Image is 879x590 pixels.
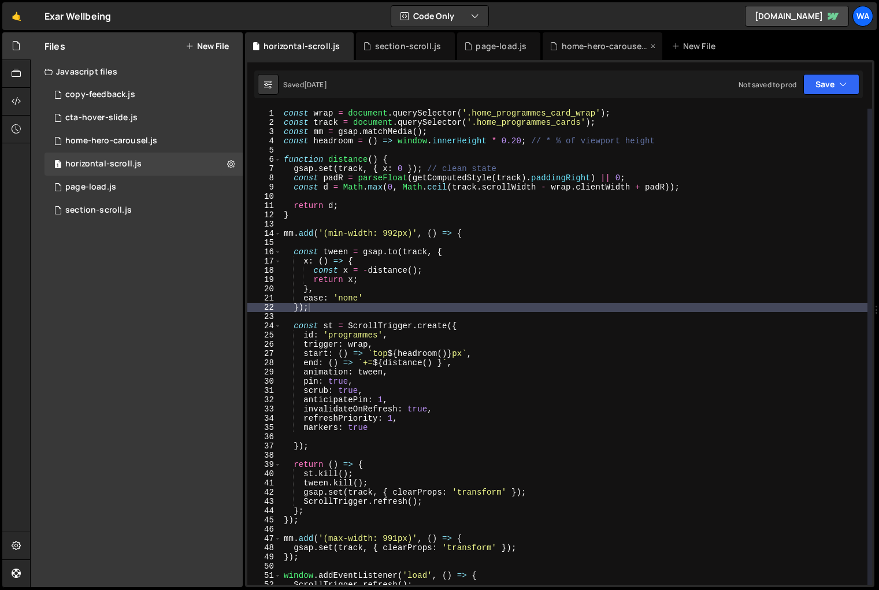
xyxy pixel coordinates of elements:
[247,312,281,321] div: 23
[247,488,281,497] div: 42
[247,109,281,118] div: 1
[852,6,873,27] a: wa
[562,40,648,52] div: home-hero-carousel.js
[304,80,327,90] div: [DATE]
[247,377,281,386] div: 30
[247,331,281,340] div: 25
[247,340,281,349] div: 26
[247,192,281,201] div: 10
[247,395,281,405] div: 32
[247,247,281,257] div: 16
[65,159,142,169] div: horizontal-scroll.js
[247,423,281,432] div: 35
[247,146,281,155] div: 5
[391,6,488,27] button: Code Only
[247,164,281,173] div: 7
[247,478,281,488] div: 41
[247,580,281,589] div: 52
[247,506,281,515] div: 44
[44,129,243,153] div: 16122/43585.js
[247,441,281,451] div: 37
[247,515,281,525] div: 45
[247,414,281,423] div: 34
[247,173,281,183] div: 8
[65,182,116,192] div: page-load.js
[247,284,281,294] div: 20
[247,201,281,210] div: 11
[247,543,281,552] div: 48
[247,571,281,580] div: 51
[2,2,31,30] a: 🤙
[247,266,281,275] div: 18
[44,83,243,106] div: 16122/43314.js
[247,525,281,534] div: 46
[247,238,281,247] div: 15
[247,118,281,127] div: 2
[247,552,281,562] div: 49
[247,497,281,506] div: 43
[44,106,243,129] div: 16122/44019.js
[803,74,859,95] button: Save
[745,6,849,27] a: [DOMAIN_NAME]
[44,199,243,222] div: 16122/45954.js
[247,220,281,229] div: 13
[65,113,138,123] div: cta-hover-slide.js
[247,183,281,192] div: 9
[247,358,281,368] div: 28
[44,176,243,199] div: 16122/44105.js
[247,432,281,441] div: 36
[476,40,526,52] div: page-load.js
[247,386,281,395] div: 31
[54,161,61,170] span: 1
[247,349,281,358] div: 27
[375,40,442,52] div: section-scroll.js
[247,127,281,136] div: 3
[44,9,111,23] div: Exar Wellbeing
[247,534,281,543] div: 47
[247,460,281,469] div: 39
[247,275,281,284] div: 19
[247,229,281,238] div: 14
[264,40,340,52] div: horizontal-scroll.js
[283,80,327,90] div: Saved
[65,136,157,146] div: home-hero-carousel.js
[65,205,132,216] div: section-scroll.js
[247,321,281,331] div: 24
[247,405,281,414] div: 33
[247,155,281,164] div: 6
[186,42,229,51] button: New File
[65,90,135,100] div: copy-feedback.js
[247,469,281,478] div: 40
[247,210,281,220] div: 12
[247,257,281,266] div: 17
[44,40,65,53] h2: Files
[247,562,281,571] div: 50
[739,80,796,90] div: Not saved to prod
[247,136,281,146] div: 4
[31,60,243,83] div: Javascript files
[247,368,281,377] div: 29
[247,451,281,460] div: 38
[247,294,281,303] div: 21
[247,303,281,312] div: 22
[672,40,720,52] div: New File
[44,153,243,176] div: 16122/45071.js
